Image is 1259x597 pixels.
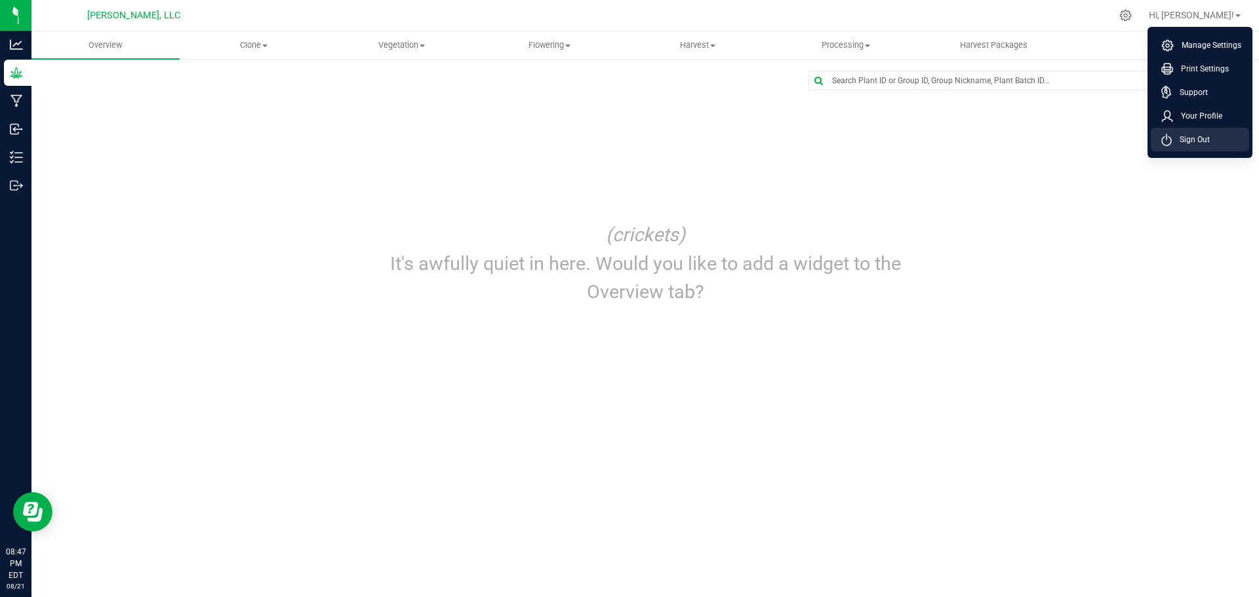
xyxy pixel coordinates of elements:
[475,31,624,59] a: Flowering
[13,492,52,531] iframe: Resource center
[328,31,476,59] a: Vegetation
[1149,10,1234,20] span: Hi, [PERSON_NAME]!
[10,38,23,51] inline-svg: Analytics
[71,39,140,51] span: Overview
[606,223,685,246] i: (crickets)
[180,31,328,59] a: Clone
[10,179,23,192] inline-svg: Outbound
[87,10,180,21] span: [PERSON_NAME], LLC
[624,31,772,59] a: Harvest
[31,31,180,59] a: Overview
[476,39,623,51] span: Flowering
[624,39,771,51] span: Harvest
[10,123,23,136] inline-svg: Inbound
[1173,109,1222,123] span: Your Profile
[1117,9,1134,22] div: Manage settings
[10,66,23,79] inline-svg: Grow
[809,71,1212,90] input: Search Plant ID or Group ID, Group Nickname, Plant Batch ID...
[772,39,919,51] span: Processing
[359,250,932,306] p: It's awfully quiet in here. Would you like to add a widget to the Overview tab?
[6,581,26,591] p: 08/21
[772,31,920,59] a: Processing
[10,151,23,164] inline-svg: Inventory
[920,31,1068,59] a: Harvest Packages
[1174,39,1241,52] span: Manage Settings
[1172,86,1208,99] span: Support
[1151,128,1249,151] li: Sign Out
[1173,62,1229,75] span: Print Settings
[1172,133,1210,146] span: Sign Out
[1161,86,1244,99] a: Support
[10,94,23,107] inline-svg: Manufacturing
[6,546,26,581] p: 08:47 PM EDT
[329,39,475,51] span: Vegetation
[942,39,1045,51] span: Harvest Packages
[180,39,327,51] span: Clone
